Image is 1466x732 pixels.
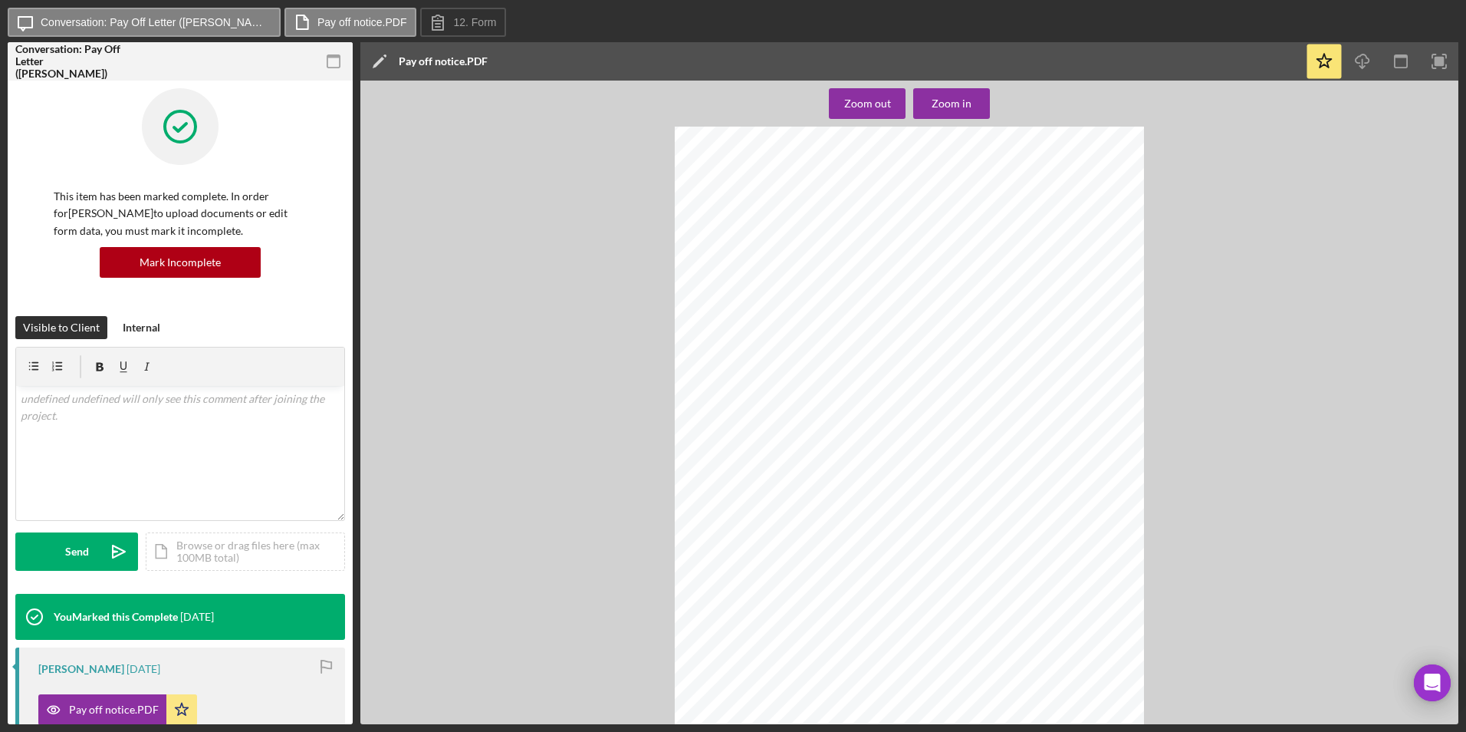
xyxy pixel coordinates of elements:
span: credit reporting agencies. [731,375,809,383]
label: 12. Form [453,16,496,28]
div: Mark Incomplete [140,247,221,278]
span: We may report information about your Account to credit bureaus. Late payments, missed payments, o... [718,609,1097,615]
button: Pay off notice.PDF [38,694,197,725]
span: hesitate to call us at [PHONE_NUMBER] extension 25346. [731,401,911,408]
span: [US_STATE] Finance Lender License No. 603E098 [820,677,1011,686]
span: following applies to you: [718,638,779,644]
span: [GEOGRAPHIC_DATA] [992,155,1060,162]
span: TN Residents: Consumer Portfolio Services, Inc. is licensed by the Collection Service Board of the [787,664,1030,670]
span: [STREET_ADDRESS] [992,148,1052,155]
span: [US_VEHICLE_IDENTIFICATION_NUMBER] [780,325,926,332]
div: You Marked this Complete [54,611,178,623]
label: Conversation: Pay Off Letter ([PERSON_NAME]) [41,16,271,28]
button: Conversation: Pay Off Letter ([PERSON_NAME]) [8,8,281,37]
span: Yr/Mk/Md: [731,315,768,323]
span: QUICK COLLECT: Code City: CPS, State: [US_STATE] + CPS Acct No. (Third party fee may apply) [799,513,1114,521]
span: Consumer Portfolio Services, Inc. [764,180,863,187]
span: 2020 LINCOLN CORSAIR [780,315,866,323]
div: Conversation: Pay Off Letter ([PERSON_NAME]) [15,43,123,80]
span: of certified funds, Consumer Portfolio Services, Inc. will report the above-mentioned account as ... [731,367,1081,374]
button: Mark Incomplete [100,247,261,278]
div: Pay off notice.PDF [69,704,159,716]
span: 1) [787,487,793,495]
time: 2025-09-19 15:54 [180,611,214,623]
div: Zoom out [844,88,891,119]
span: [STREET_ADDRESS] [843,657,900,663]
span: Department of Commerce and Insurance [860,670,959,676]
p: This item has been marked complete. In order for [PERSON_NAME] to upload documents or edit form d... [54,188,307,239]
span: 3) [787,523,793,531]
span: Phone: [PHONE_NUMBER] [992,163,1070,170]
span: 2) [787,513,793,521]
span: 4) [787,533,793,541]
div: Open Intercom Messenger [1414,664,1451,701]
span: your credit report. [718,616,762,622]
span: [STREET_ADDRESS][PERSON_NAME] [731,245,853,252]
span: Single payment - debit card. (Third party fee may apply) [799,533,972,541]
span: If you have any questions or concerns, or if I can be of any further assistance, please do not [731,392,1011,400]
span: Payment Note: [731,487,781,495]
span: The current balance now owing on your account is $25,935.86. This payoff is good until [DATE]. Up... [731,358,1073,366]
span: Dear [PERSON_NAME]: [731,341,810,349]
span: (Free service for CPS customers) [799,504,901,512]
span: Account No: [731,305,771,313]
button: Visible to Client [15,316,107,339]
span: [URL][DOMAIN_NAME] [799,496,873,503]
span: [PERSON_NAME] [731,443,787,450]
span: THIS IS AN ATTEMPT TO COLLECT A DEBT, ANY INFORMATION OBTAINED WILL BE USED FOR THAT PURPOSE. [740,595,1076,601]
span: PayNearMe: Visit this link and choose your payment method. [799,487,988,495]
span: 0024130163 [780,305,818,313]
span: Sincerely, [731,426,762,434]
span: 5) [787,543,793,551]
span: Mon-Fri 5:00 am - 5:00 pm PT [992,170,1078,177]
span: [PHONE_NUMBER] Ext: 25346 [731,460,833,467]
span: Check, recurring debit [799,543,868,551]
span: MONEY GRAM: Receive Code: 3155 and CPS ACCT NO. (Third party fee may apply) [799,523,1070,531]
span: VIOLATION OF THE BANKRUPTCY CODE AND IS FOR INFORMATIONAL PURPOSES ONLY. [718,644,988,650]
button: 12. Form [420,8,506,37]
label: Pay off notice.PDF [317,16,406,28]
button: Pay off notice.PDF [284,8,416,37]
button: Zoom out [829,88,906,119]
span: [PERSON_NAME] [731,236,791,244]
div: Send [65,533,89,571]
div: Pay off notice.PDF [399,55,488,68]
span: REV 03.2021 [1072,705,1102,711]
div: Visible to Client [23,316,100,339]
div: Zoom in [932,88,971,119]
div: [PERSON_NAME] [38,663,124,675]
button: Send [15,533,138,571]
span: [GEOGRAPHIC_DATA] [731,253,806,261]
div: Internal [123,316,160,339]
button: Zoom in [913,88,990,119]
span: Consumer Portfolio Services, Inc. [731,451,836,459]
span: NOTICE: If you are entitled to the protections of the United States Bankruptcy Code (11 U.S.C. §§... [718,631,1099,637]
span: BIF [718,705,726,711]
button: Internal [115,316,168,339]
time: 2025-09-19 14:43 [127,663,160,675]
span: THIS COMMUNICATION IS NOT AN ATTEMPT TO COLLECT, ASSESS, OR RECOVER A CLAIM IN [781,638,1066,644]
span: Vin: [731,325,745,332]
span: Date: [DATE] [731,202,772,209]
